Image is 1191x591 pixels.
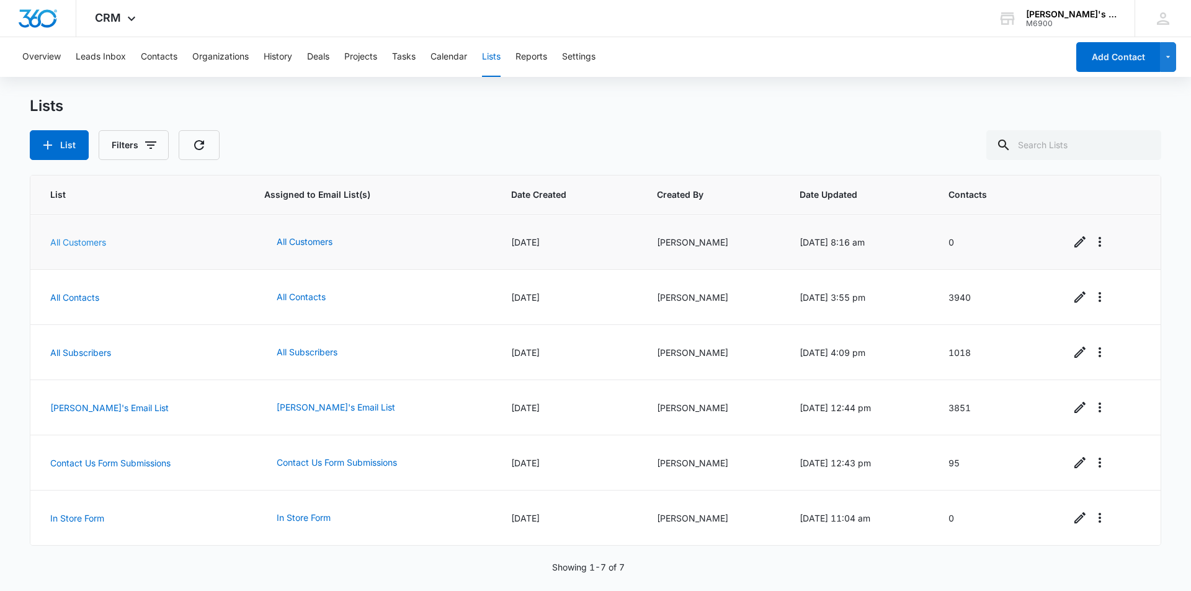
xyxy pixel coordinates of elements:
button: Contact Us Form Submissions [264,448,409,478]
td: [PERSON_NAME] [642,380,785,435]
button: Tasks [392,37,416,77]
button: Overview [22,37,61,77]
div: [DATE] 11:04 am [800,512,919,525]
a: All Customers [50,237,106,247]
button: Leads Inbox [76,37,126,77]
div: [DATE] 12:44 pm [800,401,919,414]
button: All Customers [264,227,345,257]
td: 3940 [934,270,1055,325]
span: Date Created [511,188,609,201]
a: All Subscribers [50,347,111,358]
button: Overflow Menu [1090,342,1110,362]
button: Deals [307,37,329,77]
span: Contacts [948,188,1022,201]
td: [PERSON_NAME] [642,325,785,380]
span: CRM [95,11,121,24]
a: Edit [1070,398,1090,417]
div: [DATE] 3:55 pm [800,291,919,304]
span: Assigned to Email List(s) [264,188,463,201]
div: [DATE] [511,291,627,304]
td: [PERSON_NAME] [642,491,785,546]
td: 0 [934,215,1055,270]
input: Search Lists [986,130,1161,160]
a: [PERSON_NAME]'s Email List [50,402,169,413]
button: Overflow Menu [1090,398,1110,417]
a: Edit [1070,232,1090,252]
div: [DATE] 12:43 pm [800,456,919,469]
td: 95 [934,435,1055,491]
span: List [50,188,216,201]
a: Edit [1070,453,1090,473]
div: [DATE] [511,456,627,469]
button: Projects [344,37,377,77]
a: Edit [1070,508,1090,528]
a: Contact Us Form Submissions [50,458,171,468]
button: Overflow Menu [1090,232,1110,252]
button: Lists [482,37,501,77]
button: Add Contact [1076,42,1160,72]
button: Contacts [141,37,177,77]
span: Created By [657,188,752,201]
button: All Subscribers [264,337,350,367]
button: Overflow Menu [1090,287,1110,307]
td: [PERSON_NAME] [642,435,785,491]
button: Reports [515,37,547,77]
div: [DATE] [511,236,627,249]
button: In Store Form [264,503,343,533]
div: [DATE] [511,512,627,525]
button: Settings [562,37,595,77]
td: [PERSON_NAME] [642,270,785,325]
div: [DATE] [511,401,627,414]
div: account name [1026,9,1117,19]
button: All Contacts [264,282,338,312]
p: Showing 1-7 of 7 [552,561,625,574]
a: Edit [1070,287,1090,307]
button: Overflow Menu [1090,508,1110,528]
button: Organizations [192,37,249,77]
a: In Store Form [50,513,104,523]
span: Date Updated [800,188,901,201]
h1: Lists [30,97,63,115]
button: History [264,37,292,77]
td: 3851 [934,380,1055,435]
td: 1018 [934,325,1055,380]
td: [PERSON_NAME] [642,215,785,270]
td: 0 [934,491,1055,546]
div: [DATE] [511,346,627,359]
div: account id [1026,19,1117,28]
div: [DATE] 8:16 am [800,236,919,249]
a: Edit [1070,342,1090,362]
button: [PERSON_NAME]'s Email List [264,393,408,422]
button: Filters [99,130,169,160]
div: [DATE] 4:09 pm [800,346,919,359]
a: All Contacts [50,292,99,303]
button: Calendar [430,37,467,77]
button: List [30,130,89,160]
button: Overflow Menu [1090,453,1110,473]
